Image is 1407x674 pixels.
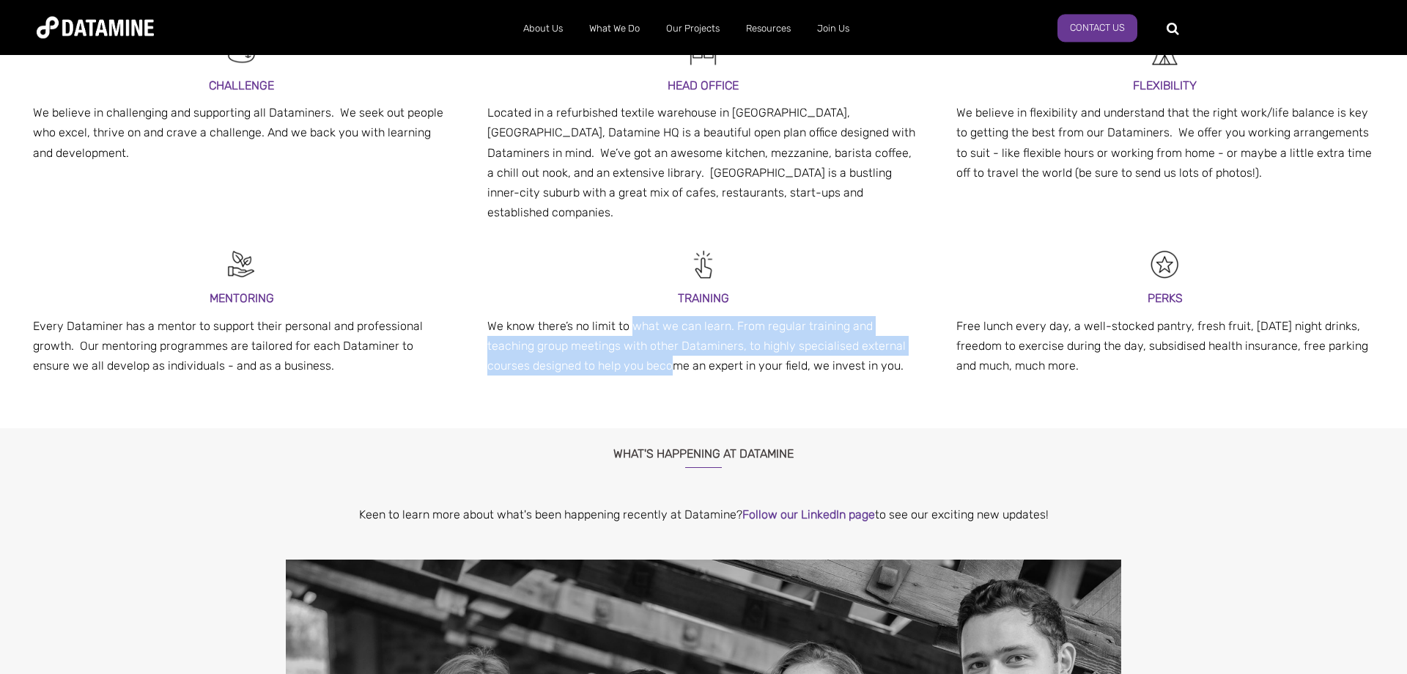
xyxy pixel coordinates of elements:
[37,16,154,38] img: Datamine
[33,103,451,163] p: We believe in challenging and supporting all Dataminers. We seek out people who excel, thrive on ...
[1057,14,1137,42] a: Contact Us
[487,76,920,95] h3: HEAD OFFICE
[742,508,875,521] a: Follow our LinkedIn page
[576,10,653,48] a: What We Do
[956,103,1374,183] p: We believe in flexibility and understand that the right work/life balance is key to getting the b...
[510,10,576,48] a: About Us
[687,248,720,281] img: Recruitment
[33,316,451,376] p: Every Dataminer has a mentor to support their personal and professional growth. Our mentoring pro...
[956,288,1374,308] h3: PERKS
[804,10,863,48] a: Join Us
[956,76,1374,95] h3: FLEXIBILITY
[33,76,451,95] h3: CHALLENGE
[487,316,920,376] p: We know there’s no limit to what we can learn. From regular training and teaching group meetings ...
[225,248,258,281] img: Recruitment
[487,288,920,308] h3: TRAINING
[487,103,920,222] p: Located in a refurbished textile warehouse in [GEOGRAPHIC_DATA], [GEOGRAPHIC_DATA], Datamine HQ i...
[286,505,1121,524] p: Keen to learn more about what's been happening recently at Datamine? to see our exciting new upda...
[653,10,733,48] a: Our Projects
[33,288,451,308] h3: MENTORING
[733,10,804,48] a: Resources
[956,316,1374,376] p: Free lunch every day, a well-stocked pantry, fresh fruit, [DATE] night drinks, freedom to exercis...
[1148,248,1181,281] img: Recruitment Black-12-1
[286,428,1121,468] h3: What's Happening at Datamine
